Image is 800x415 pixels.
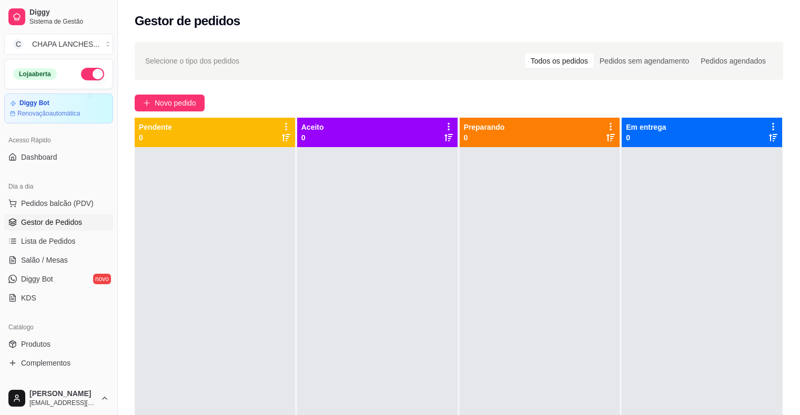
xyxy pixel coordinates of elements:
button: Novo pedido [135,95,205,111]
span: [EMAIL_ADDRESS][DOMAIN_NAME] [29,399,96,407]
a: Complementos [4,355,113,371]
a: Lista de Pedidos [4,233,113,250]
a: Produtos [4,336,113,352]
span: Pedidos balcão (PDV) [21,198,94,209]
p: 0 [301,132,324,143]
a: Dashboard [4,149,113,165]
button: [PERSON_NAME][EMAIL_ADDRESS][DOMAIN_NAME] [4,386,113,411]
span: Complementos [21,358,70,368]
button: Select a team [4,34,113,55]
article: Diggy Bot [19,99,49,107]
a: DiggySistema de Gestão [4,4,113,29]
p: 0 [626,132,666,143]
a: Diggy Botnovo [4,271,113,287]
div: Pedidos agendados [695,54,772,68]
button: Pedidos balcão (PDV) [4,195,113,212]
span: Gestor de Pedidos [21,217,82,227]
span: [PERSON_NAME] [29,389,96,399]
span: Produtos [21,339,50,349]
span: Dashboard [21,152,57,162]
span: Salão / Mesas [21,255,68,265]
a: Diggy BotRenovaçãoautomática [4,94,113,123]
span: Novo pedido [155,97,196,109]
div: CHAPA LANCHES ... [32,39,99,49]
div: Acesso Rápido [4,132,113,149]
div: Loja aberta [13,68,57,80]
span: Sistema de Gestão [29,17,109,26]
a: KDS [4,289,113,306]
p: 0 [464,132,505,143]
a: Salão / Mesas [4,252,113,268]
span: Diggy [29,8,109,17]
span: plus [143,99,150,107]
span: Selecione o tipo dos pedidos [145,55,239,67]
div: Dia a dia [4,178,113,195]
span: Lista de Pedidos [21,236,76,246]
div: Catálogo [4,319,113,336]
p: Em entrega [626,122,666,132]
span: Diggy Bot [21,274,53,284]
p: 0 [139,132,172,143]
p: Pendente [139,122,172,132]
h2: Gestor de pedidos [135,13,240,29]
button: Alterar Status [81,68,104,80]
div: Todos os pedidos [525,54,594,68]
a: Gestor de Pedidos [4,214,113,231]
span: KDS [21,293,36,303]
article: Renovação automática [17,109,80,118]
div: Pedidos sem agendamento [594,54,695,68]
p: Aceito [301,122,324,132]
p: Preparando [464,122,505,132]
span: C [13,39,24,49]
